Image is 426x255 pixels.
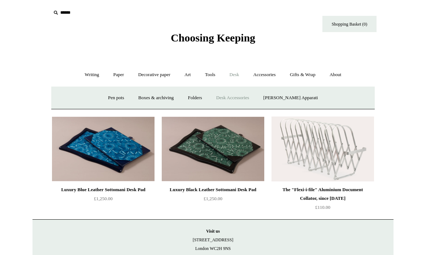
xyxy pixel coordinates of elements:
a: Choosing Keeping [171,38,255,43]
a: Desk Accessories [210,88,256,107]
img: Luxury Black Leather Sottomani Desk Pad [162,116,264,181]
a: The "Flexi-i-file" Aluminium Document Collator, since [DATE] £110.00 [271,185,374,215]
div: Luxury Blue Leather Sottomani Desk Pad [54,185,153,194]
a: Decorative paper [132,65,177,84]
span: £1,250.00 [94,196,113,201]
a: Luxury Black Leather Sottomani Desk Pad £1,250.00 [162,185,264,215]
strong: Visit us [206,229,220,234]
a: Writing [78,65,106,84]
a: Luxury Blue Leather Sottomani Desk Pad £1,250.00 [52,185,155,215]
span: £110.00 [315,205,330,210]
a: [PERSON_NAME] Apparati [257,88,324,107]
a: Desk [223,65,246,84]
a: Paper [107,65,131,84]
img: Luxury Blue Leather Sottomani Desk Pad [52,116,155,181]
a: Luxury Black Leather Sottomani Desk Pad Luxury Black Leather Sottomani Desk Pad [162,116,264,181]
a: Gifts & Wrap [283,65,322,84]
a: The "Flexi-i-file" Aluminium Document Collator, since 1941 The "Flexi-i-file" Aluminium Document ... [271,116,374,181]
span: Choosing Keeping [171,32,255,44]
a: Art [178,65,197,84]
a: Accessories [247,65,282,84]
a: Shopping Basket (0) [322,16,377,32]
a: About [323,65,348,84]
a: Luxury Blue Leather Sottomani Desk Pad Luxury Blue Leather Sottomani Desk Pad [52,116,155,181]
div: Luxury Black Leather Sottomani Desk Pad [164,185,262,194]
a: Pen pots [101,88,130,107]
span: £1,250.00 [204,196,222,201]
img: The "Flexi-i-file" Aluminium Document Collator, since 1941 [271,116,374,181]
div: The "Flexi-i-file" Aluminium Document Collator, since [DATE] [273,185,372,203]
a: Boxes & archiving [132,88,180,107]
a: Folders [182,88,209,107]
a: Tools [199,65,222,84]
